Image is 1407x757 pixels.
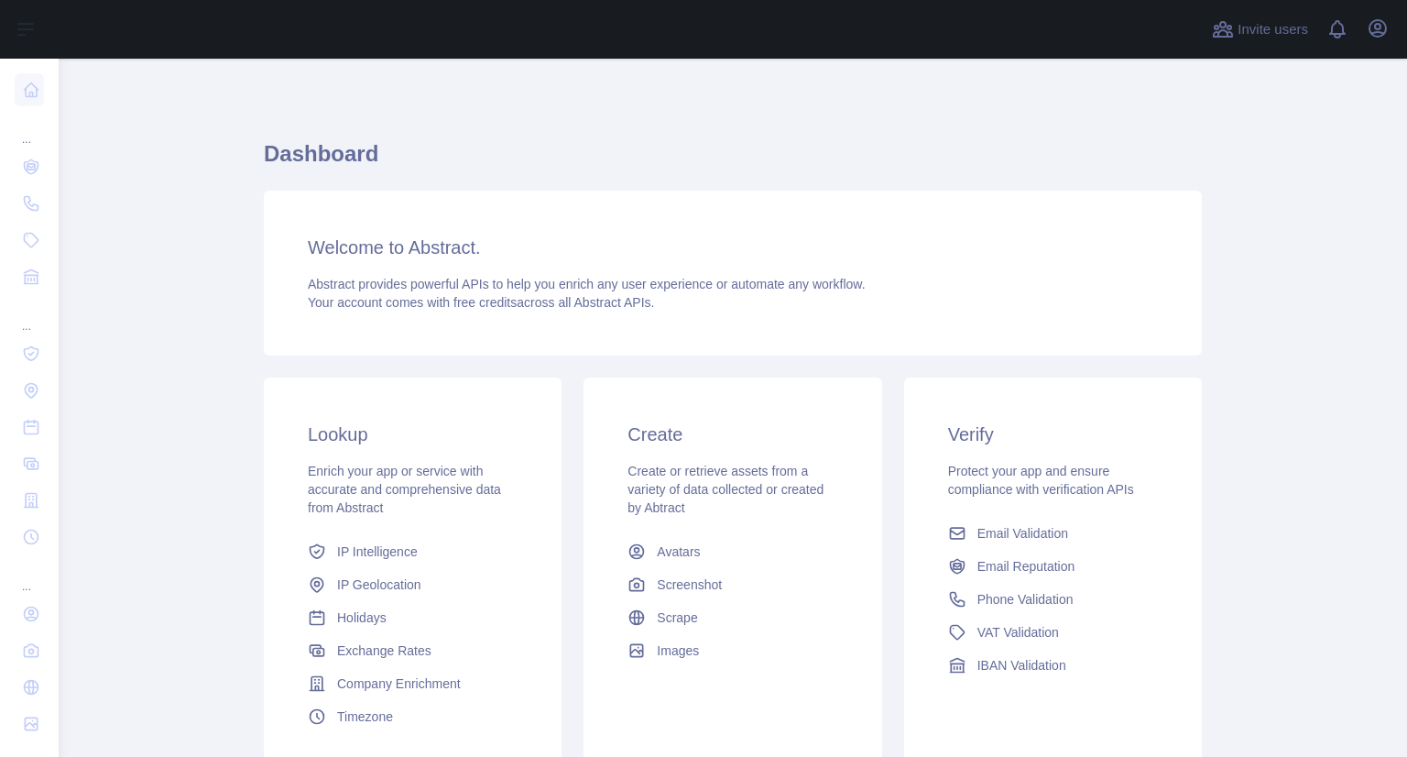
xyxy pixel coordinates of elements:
[15,110,44,147] div: ...
[308,295,654,310] span: Your account comes with across all Abstract APIs.
[15,557,44,594] div: ...
[300,535,525,568] a: IP Intelligence
[977,623,1059,642] span: VAT Validation
[657,543,700,561] span: Avatars
[15,297,44,334] div: ...
[941,649,1165,682] a: IBAN Validation
[657,609,697,627] span: Scrape
[620,634,845,667] a: Images
[337,708,393,726] span: Timezone
[308,422,518,447] h3: Lookup
[977,656,1066,675] span: IBAN Validation
[948,422,1158,447] h3: Verify
[1238,19,1308,40] span: Invite users
[657,642,699,660] span: Images
[337,576,421,594] span: IP Geolocation
[300,634,525,667] a: Exchange Rates
[300,700,525,733] a: Timezone
[308,277,866,291] span: Abstract provides powerful APIs to help you enrich any user experience or automate any workflow.
[627,464,823,515] span: Create or retrieve assets from a variety of data collected or created by Abtract
[941,583,1165,616] a: Phone Validation
[941,517,1165,550] a: Email Validation
[337,642,431,660] span: Exchange Rates
[453,295,517,310] span: free credits
[264,139,1202,183] h1: Dashboard
[300,601,525,634] a: Holidays
[300,568,525,601] a: IP Geolocation
[337,675,461,693] span: Company Enrichment
[627,422,837,447] h3: Create
[941,550,1165,583] a: Email Reputation
[300,667,525,700] a: Company Enrichment
[620,535,845,568] a: Avatars
[941,616,1165,649] a: VAT Validation
[337,543,418,561] span: IP Intelligence
[337,609,387,627] span: Holidays
[1208,15,1312,44] button: Invite users
[308,464,501,515] span: Enrich your app or service with accurate and comprehensive data from Abstract
[977,524,1068,543] span: Email Validation
[620,601,845,634] a: Scrape
[977,590,1074,609] span: Phone Validation
[657,576,722,594] span: Screenshot
[308,235,1158,260] h3: Welcome to Abstract.
[620,568,845,601] a: Screenshot
[948,464,1134,497] span: Protect your app and ensure compliance with verification APIs
[977,557,1075,576] span: Email Reputation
